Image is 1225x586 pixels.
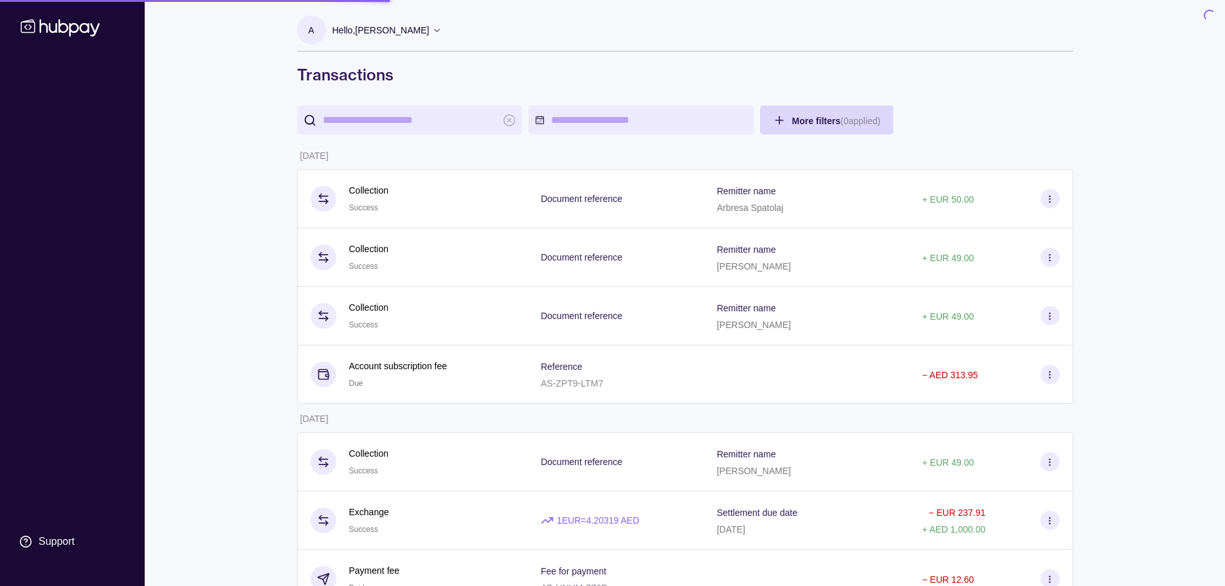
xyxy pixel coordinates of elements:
[717,186,776,196] p: Remitter name
[717,303,776,313] p: Remitter name
[349,300,388,315] p: Collection
[541,362,583,372] p: Reference
[717,508,797,518] p: Settlement due date
[349,505,389,519] p: Exchange
[300,414,329,424] p: [DATE]
[297,64,1073,85] h1: Transactions
[922,194,974,205] p: + EUR 50.00
[922,574,974,585] p: − EUR 12.60
[349,359,448,373] p: Account subscription fee
[349,183,388,197] p: Collection
[349,446,388,461] p: Collection
[541,252,622,262] p: Document reference
[922,253,974,263] p: + EUR 49.00
[840,116,880,126] p: ( 0 applied)
[349,525,378,534] span: Success
[349,466,378,475] span: Success
[717,449,776,459] p: Remitter name
[717,320,791,330] p: [PERSON_NAME]
[541,566,606,576] p: Fee for payment
[349,379,363,388] span: Due
[332,23,430,37] p: Hello, [PERSON_NAME]
[922,311,974,322] p: + EUR 49.00
[717,261,791,271] p: [PERSON_NAME]
[349,242,388,256] p: Collection
[717,524,745,535] p: [DATE]
[308,23,314,37] p: A
[929,508,985,518] p: − EUR 237.91
[349,320,378,329] span: Success
[323,105,496,134] input: search
[922,370,978,380] p: − AED 313.95
[717,466,791,476] p: [PERSON_NAME]
[541,194,622,204] p: Document reference
[922,524,985,535] p: + AED 1,000.00
[717,203,784,213] p: Arbresa Spatolaj
[541,311,622,321] p: Document reference
[717,244,776,255] p: Remitter name
[39,535,75,549] div: Support
[792,116,881,126] span: More filters
[922,457,974,468] p: + EUR 49.00
[300,151,329,161] p: [DATE]
[541,457,622,467] p: Document reference
[13,528,132,555] a: Support
[541,378,603,389] p: AS-ZPT9-LTM7
[349,563,400,578] p: Payment fee
[349,203,378,212] span: Success
[349,262,378,271] span: Success
[760,105,894,134] button: More filters(0applied)
[557,513,639,527] p: 1 EUR = 4.20319 AED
